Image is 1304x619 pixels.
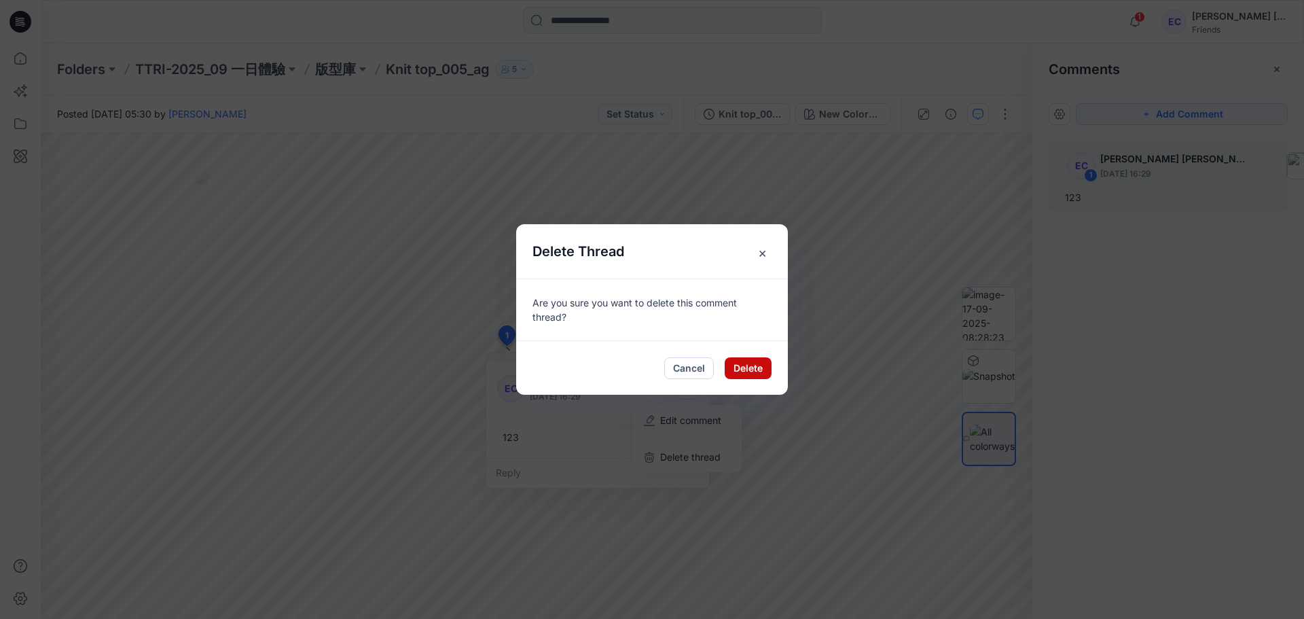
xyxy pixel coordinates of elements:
div: Are you sure you want to delete this comment thread? [516,279,788,340]
button: Delete [725,357,772,379]
h5: Delete Thread [516,224,640,279]
span: × [750,241,774,265]
button: Cancel [664,357,714,379]
button: Close [733,224,788,279]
